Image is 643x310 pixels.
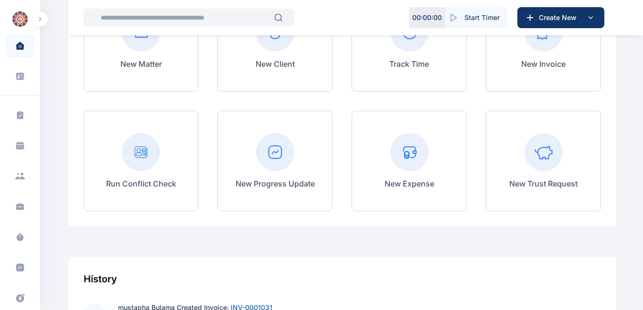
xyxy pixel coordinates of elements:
[412,13,442,22] p: 00 : 00 : 00
[389,58,429,70] p: Track Time
[464,13,500,22] span: Start Timer
[120,58,162,70] p: New Matter
[509,178,578,189] p: New Trust Request
[84,272,601,286] div: History
[385,178,434,189] p: New Expense
[236,178,315,189] p: New Progress Update
[521,58,566,70] p: New Invoice
[535,13,585,22] span: Create New
[445,7,507,28] button: Start Timer
[106,178,176,189] p: Run Conflict Check
[256,58,295,70] p: New Client
[517,7,604,28] button: Create New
